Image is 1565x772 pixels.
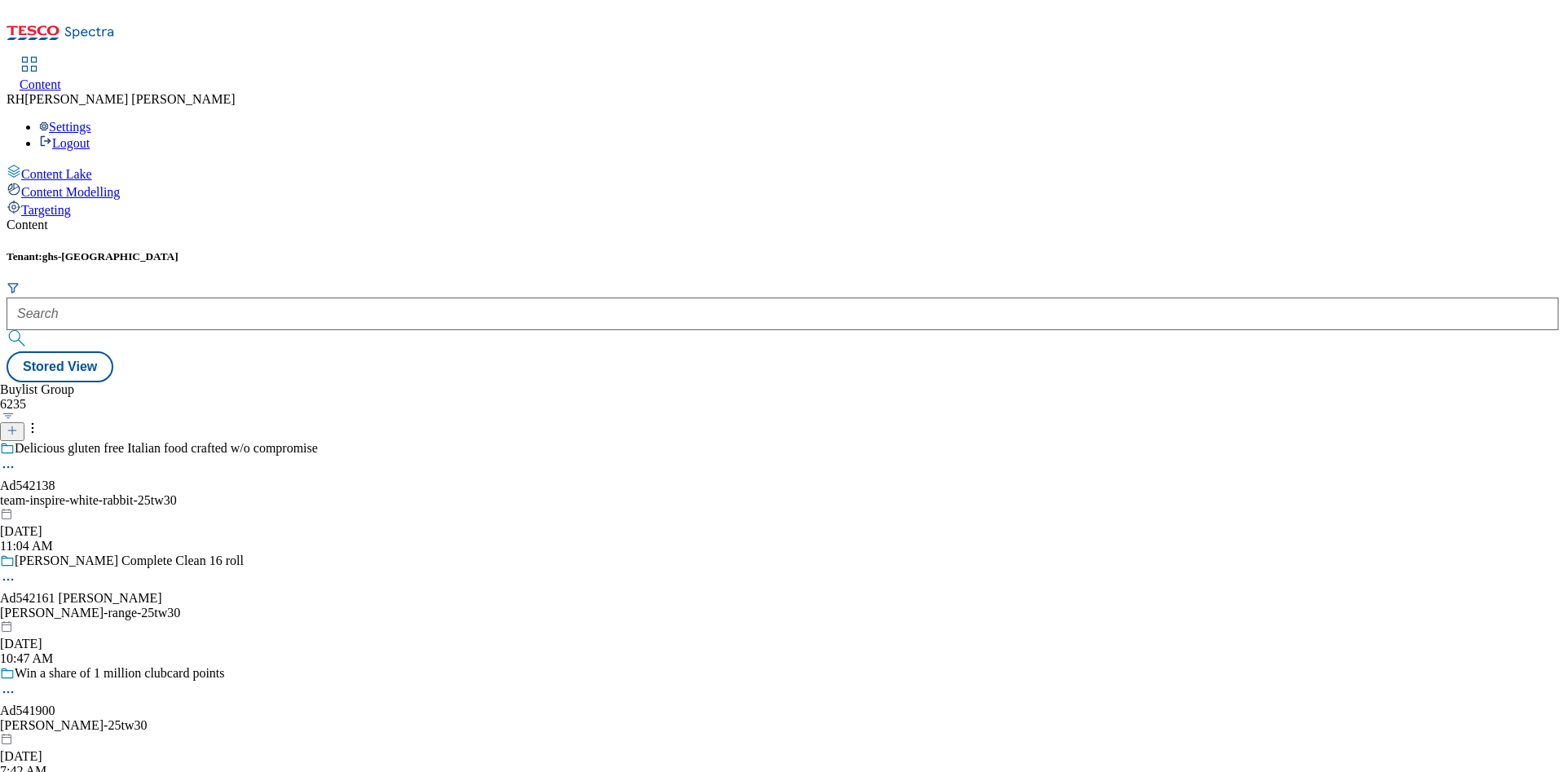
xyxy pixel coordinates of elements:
svg: Search Filters [7,281,20,294]
span: ghs-[GEOGRAPHIC_DATA] [42,250,179,262]
a: Content Lake [7,164,1558,182]
button: Stored View [7,351,113,382]
div: Content [7,218,1558,232]
span: [PERSON_NAME] [PERSON_NAME] [24,92,235,106]
h5: Tenant: [7,250,1558,263]
span: Content [20,77,61,91]
input: Search [7,298,1558,330]
a: Content Modelling [7,182,1558,200]
div: [PERSON_NAME] Complete Clean 16 roll [15,554,244,568]
div: Delicious gluten free Italian food crafted w/o compromise [15,441,318,456]
a: Content [20,58,61,92]
a: Settings [39,120,91,134]
a: Targeting [7,200,1558,218]
div: Win a share of 1 million clubcard points [15,666,225,681]
span: RH [7,92,24,106]
a: Logout [39,136,90,150]
span: Content Modelling [21,185,120,199]
span: Content Lake [21,167,92,181]
span: Targeting [21,203,71,217]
